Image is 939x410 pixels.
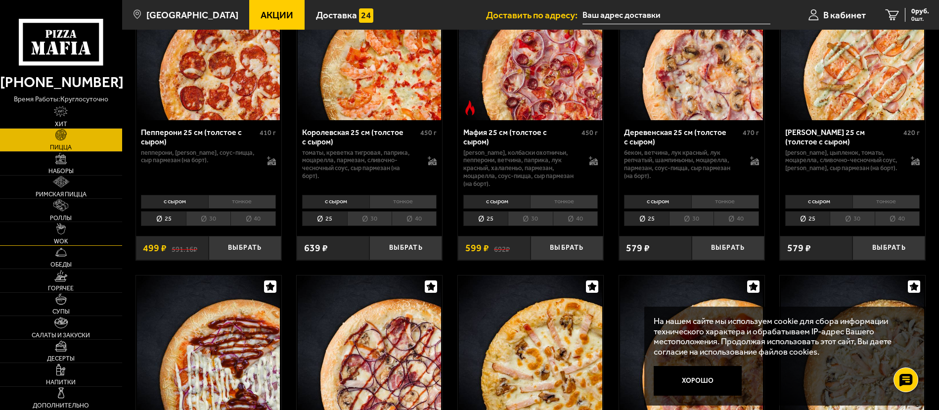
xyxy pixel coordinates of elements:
[624,149,740,180] p: бекон, ветчина, лук красный, лук репчатый, шампиньоны, моцарелла, пармезан, соус-пицца, сыр парме...
[261,10,293,20] span: Акции
[260,129,276,137] span: 410 г
[654,316,910,357] p: На нашем сайте мы используем cookie для сбора информации технического характера и обрабатываем IP...
[624,195,691,209] li: с сыром
[582,6,770,24] input: Ваш адрес доставки
[50,215,72,221] span: Роллы
[359,8,374,23] img: 15daf4d41897b9f0e9f617042186c801.svg
[50,262,72,268] span: Обеды
[852,195,920,209] li: тонкое
[141,195,208,209] li: с сыром
[141,128,257,146] div: Пепперони 25 см (толстое с сыром)
[624,211,669,227] li: 25
[186,211,230,227] li: 30
[463,128,579,146] div: Мафия 25 см (толстое с сыром)
[369,236,442,260] button: Выбрать
[494,243,510,253] s: 692 ₽
[530,195,598,209] li: тонкое
[52,309,70,315] span: Супы
[531,236,603,260] button: Выбрать
[54,238,68,244] span: WOK
[486,10,582,20] span: Доставить по адресу:
[669,211,714,227] li: 30
[304,243,328,253] span: 639 ₽
[743,129,759,137] span: 470 г
[36,191,87,197] span: Римская пицца
[654,366,742,395] button: Хорошо
[143,243,167,253] span: 499 ₽
[581,129,598,137] span: 450 г
[33,403,89,409] span: Дополнительно
[463,100,478,115] img: Острое блюдо
[785,149,901,172] p: [PERSON_NAME], цыпленок, томаты, моцарелла, сливочно-чесночный соус, [PERSON_NAME], сыр пармезан ...
[208,195,276,209] li: тонкое
[787,243,811,253] span: 579 ₽
[172,243,197,253] s: 591.16 ₽
[692,236,764,260] button: Выбрать
[392,211,437,227] li: 40
[714,211,759,227] li: 40
[463,149,579,188] p: [PERSON_NAME], колбаски охотничьи, пепперони, ветчина, паприка, лук красный, халапеньо, пармезан,...
[369,195,437,209] li: тонкое
[141,211,185,227] li: 25
[785,128,901,146] div: [PERSON_NAME] 25 см (толстое с сыром)
[50,144,72,150] span: Пицца
[146,10,238,20] span: [GEOGRAPHIC_DATA]
[903,129,920,137] span: 420 г
[911,8,929,15] span: 0 руб.
[302,149,418,180] p: томаты, креветка тигровая, паприка, моцарелла, пармезан, сливочно-чесночный соус, сыр пармезан (н...
[47,356,75,362] span: Десерты
[230,211,275,227] li: 40
[32,332,90,338] span: Салаты и закуски
[302,195,369,209] li: с сыром
[911,16,929,22] span: 0 шт.
[463,195,531,209] li: с сыром
[316,10,357,20] span: Доставка
[209,236,281,260] button: Выбрать
[46,379,76,385] span: Напитки
[624,128,740,146] div: Деревенская 25 см (толстое с сыром)
[48,168,74,174] span: Наборы
[420,129,437,137] span: 450 г
[852,236,925,260] button: Выбрать
[626,243,650,253] span: 579 ₽
[55,121,67,127] span: Хит
[465,243,489,253] span: 599 ₽
[785,195,852,209] li: с сыром
[347,211,392,227] li: 30
[875,211,920,227] li: 40
[508,211,552,227] li: 30
[302,211,347,227] li: 25
[691,195,759,209] li: тонкое
[785,211,830,227] li: 25
[48,285,74,291] span: Горячее
[823,10,866,20] span: В кабинет
[830,211,874,227] li: 30
[141,149,257,165] p: пепперони, [PERSON_NAME], соус-пицца, сыр пармезан (на борт).
[463,211,508,227] li: 25
[553,211,598,227] li: 40
[302,128,418,146] div: Королевская 25 см (толстое с сыром)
